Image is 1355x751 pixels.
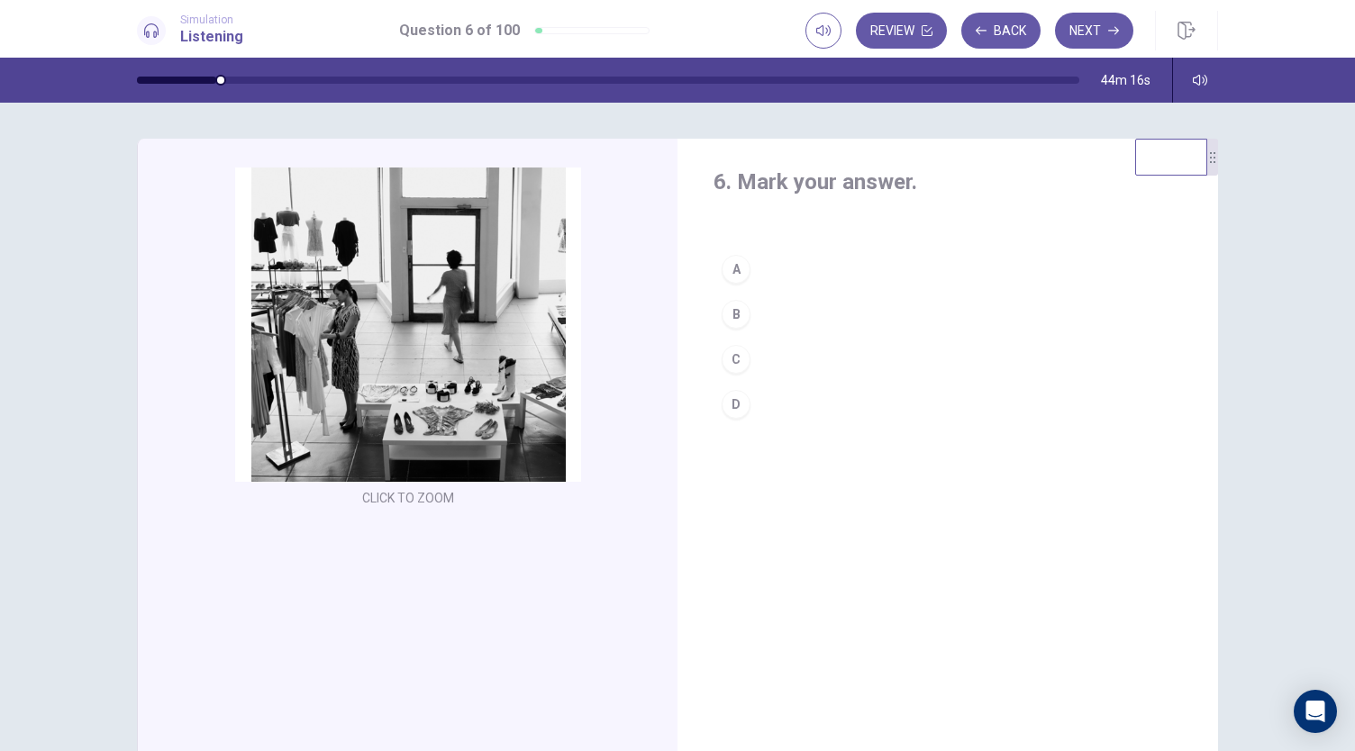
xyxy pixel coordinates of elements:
div: A [722,255,750,284]
button: Review [856,13,947,49]
button: B [714,292,1182,337]
div: B [722,300,750,329]
h4: 6. Mark your answer. [714,167,1182,196]
span: 44m 16s [1101,73,1150,87]
div: Open Intercom Messenger [1294,690,1337,733]
button: Next [1055,13,1133,49]
button: A [714,247,1182,292]
button: C [714,337,1182,382]
span: Simulation [180,14,243,26]
h1: Listening [180,26,243,48]
button: Back [961,13,1041,49]
div: D [722,390,750,419]
h1: Question 6 of 100 [399,20,520,41]
button: D [714,382,1182,427]
div: C [722,345,750,374]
